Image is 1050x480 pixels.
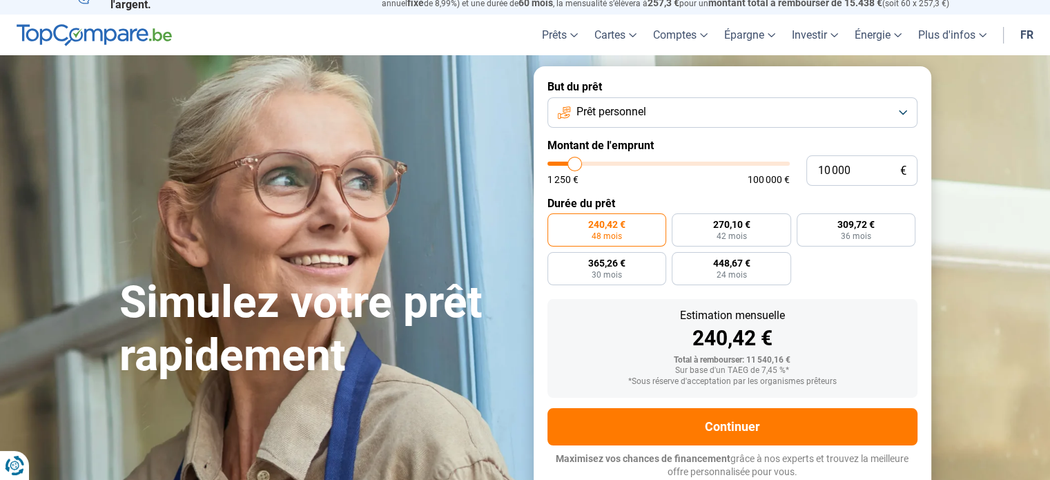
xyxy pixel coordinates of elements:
[588,220,625,229] span: 240,42 €
[837,220,875,229] span: 309,72 €
[645,15,716,55] a: Comptes
[784,15,846,55] a: Investir
[716,15,784,55] a: Épargne
[712,220,750,229] span: 270,10 €
[900,165,906,177] span: €
[556,453,730,464] span: Maximisez vos chances de financement
[1012,15,1042,55] a: fr
[592,232,622,240] span: 48 mois
[712,258,750,268] span: 448,67 €
[547,80,917,93] label: But du prêt
[841,232,871,240] span: 36 mois
[558,377,906,387] div: *Sous réserve d'acceptation par les organismes prêteurs
[588,258,625,268] span: 365,26 €
[846,15,910,55] a: Énergie
[910,15,995,55] a: Plus d'infos
[558,310,906,321] div: Estimation mensuelle
[547,197,917,210] label: Durée du prêt
[558,366,906,376] div: Sur base d'un TAEG de 7,45 %*
[558,356,906,365] div: Total à rembourser: 11 540,16 €
[17,24,172,46] img: TopCompare
[547,452,917,479] p: grâce à nos experts et trouvez la meilleure offre personnalisée pour vous.
[748,175,790,184] span: 100 000 €
[586,15,645,55] a: Cartes
[119,276,517,383] h1: Simulez votre prêt rapidement
[716,271,746,279] span: 24 mois
[592,271,622,279] span: 30 mois
[534,15,586,55] a: Prêts
[576,104,646,119] span: Prêt personnel
[547,139,917,152] label: Montant de l'emprunt
[558,328,906,349] div: 240,42 €
[547,175,579,184] span: 1 250 €
[716,232,746,240] span: 42 mois
[547,408,917,445] button: Continuer
[547,97,917,128] button: Prêt personnel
